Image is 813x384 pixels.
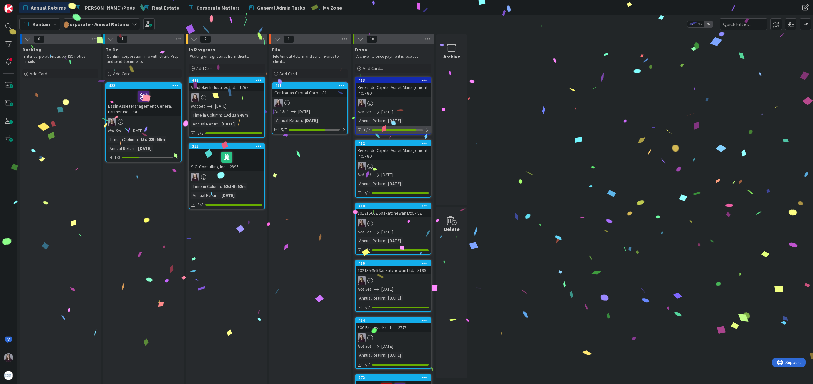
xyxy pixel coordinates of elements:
[381,343,393,350] span: [DATE]
[108,118,116,126] img: BC
[359,318,431,323] div: 414
[200,35,211,43] span: 2
[13,1,29,9] span: Support
[323,4,342,11] span: My Zone
[298,108,310,115] span: [DATE]
[356,54,430,59] p: Archive file once payment is received.
[720,18,767,30] input: Quick Filter...
[364,190,370,196] span: 7/7
[24,54,97,64] p: Enter corporations as per ISC notice emails.
[358,276,366,285] img: BC
[4,353,13,362] img: BC
[245,2,309,13] a: General Admin Tasks
[196,4,240,11] span: Corporate Matters
[117,35,128,43] span: 1
[358,172,371,178] i: Not Set
[189,83,264,91] div: Vandelay Industries Ltd. - 1767
[274,99,283,107] img: BC
[381,286,393,293] span: [DATE]
[274,117,302,124] div: Annual Return
[358,286,371,292] i: Not Set
[356,323,431,332] div: 306 Earthworks Ltd. - 2773
[311,2,346,13] a: My Zone
[196,65,217,71] span: Add Card...
[189,93,264,102] div: BC
[190,54,264,59] p: Waiting on signatures from clients.
[358,333,366,342] img: BC
[272,83,347,97] div: 411Contrarian Capital Corp. - 81
[19,2,70,13] a: Annual Returns
[355,46,367,53] span: Done
[696,21,704,27] span: 2x
[687,21,696,27] span: 1x
[303,117,319,124] div: [DATE]
[136,145,137,152] span: :
[443,53,460,60] div: Archive
[272,99,347,107] div: BC
[364,304,370,311] span: 7/7
[364,361,370,368] span: 7/7
[189,144,264,149] div: 355
[138,136,139,143] span: :
[219,192,220,199] span: :
[106,89,181,116] div: Basin Asset Management General Partner Inc. - 3411
[191,93,199,102] img: BC
[191,120,219,127] div: Annual Return
[105,46,119,53] span: To Do
[222,111,250,118] div: 13d 23h 48m
[191,173,199,181] img: BC
[220,192,236,199] div: [DATE]
[221,111,222,118] span: :
[106,83,181,89] div: 422
[358,237,385,244] div: Annual Return
[273,54,347,64] p: File Annual Return and send invoice to clients.
[704,21,713,27] span: 3x
[386,294,403,301] div: [DATE]
[108,145,136,152] div: Annual Return
[356,77,431,83] div: 413
[272,83,347,89] div: 411
[283,35,294,43] span: 1
[381,229,393,235] span: [DATE]
[363,65,383,71] span: Add Card...
[192,144,264,149] div: 355
[34,35,44,43] span: 0
[356,260,431,274] div: 416102135456 Saskatchewan Ltd. - 3199
[189,144,264,171] div: 355S.C. Consulting Inc. - 2895
[356,209,431,217] div: 101215602 Saskatchewan Ltd. - 82
[358,343,371,349] i: Not Set
[358,99,366,107] img: BC
[356,266,431,274] div: 102135456 Saskatchewan Ltd. - 3199
[281,126,287,133] span: 5/7
[386,117,403,124] div: [DATE]
[198,130,204,137] span: 3/3
[385,117,386,124] span: :
[356,203,431,209] div: 410
[192,78,264,83] div: 418
[220,120,236,127] div: [DATE]
[356,219,431,227] div: BC
[191,192,219,199] div: Annual Return
[66,21,130,27] b: Corporate - Annual Returns
[108,128,122,133] i: Not Set
[356,83,431,97] div: Riverside Capital Asset Management Inc. - 80
[113,71,133,77] span: Add Card...
[274,109,288,114] i: Not Set
[219,120,220,127] span: :
[359,261,431,266] div: 416
[356,276,431,285] div: BC
[366,35,377,43] span: 10
[359,204,431,208] div: 410
[302,117,303,124] span: :
[356,77,431,97] div: 413Riverside Capital Asset Management Inc. - 80
[132,127,144,134] span: [DATE]
[107,54,180,64] p: Confirm corporation info with client. Prep and send documents.
[358,229,371,235] i: Not Set
[358,180,385,187] div: Annual Return
[4,371,13,380] img: avatar
[356,99,431,107] div: BC
[139,136,166,143] div: 13d 22h 56m
[356,140,431,160] div: 412Riverside Capital Asset Management Inc. - 80
[364,127,370,133] span: 6/7
[272,89,347,97] div: Contrarian Capital Corp. - 81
